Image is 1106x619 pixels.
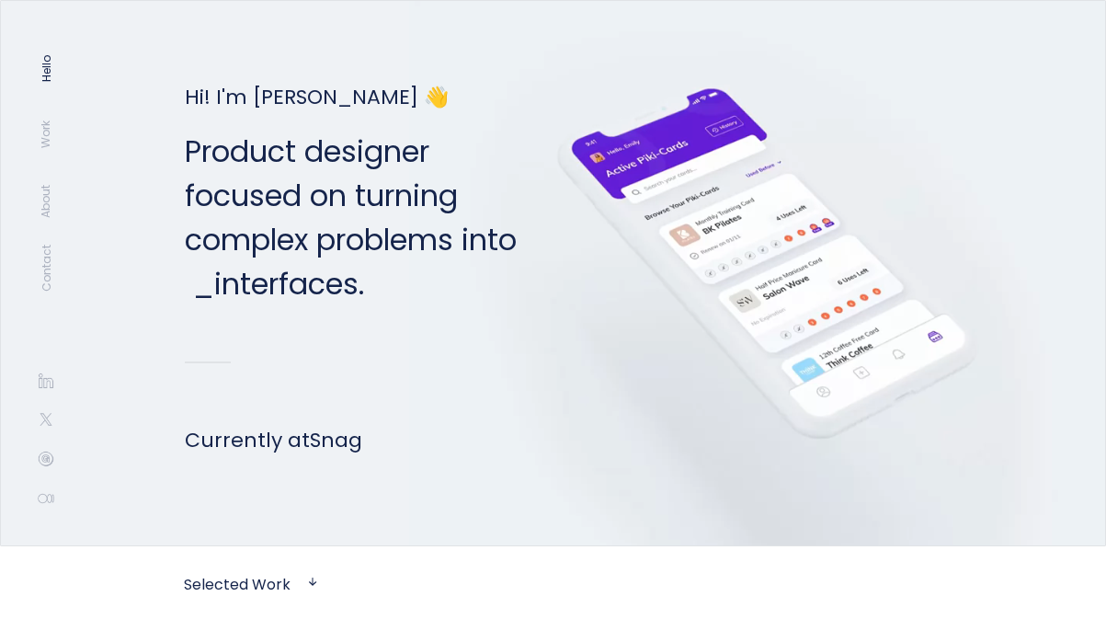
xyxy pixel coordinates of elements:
[185,84,517,111] h1: Hi! I'm [PERSON_NAME] 👋
[193,263,214,304] span: _
[37,120,55,148] a: Work
[310,426,362,454] a: Snag
[37,245,55,292] a: Contact
[37,54,55,81] a: Hello
[185,418,517,463] h1: Currently at
[185,130,517,306] p: Product designer focused on turning complex problems into interfaces.
[184,574,291,595] a: Selected Work
[37,185,55,218] a: About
